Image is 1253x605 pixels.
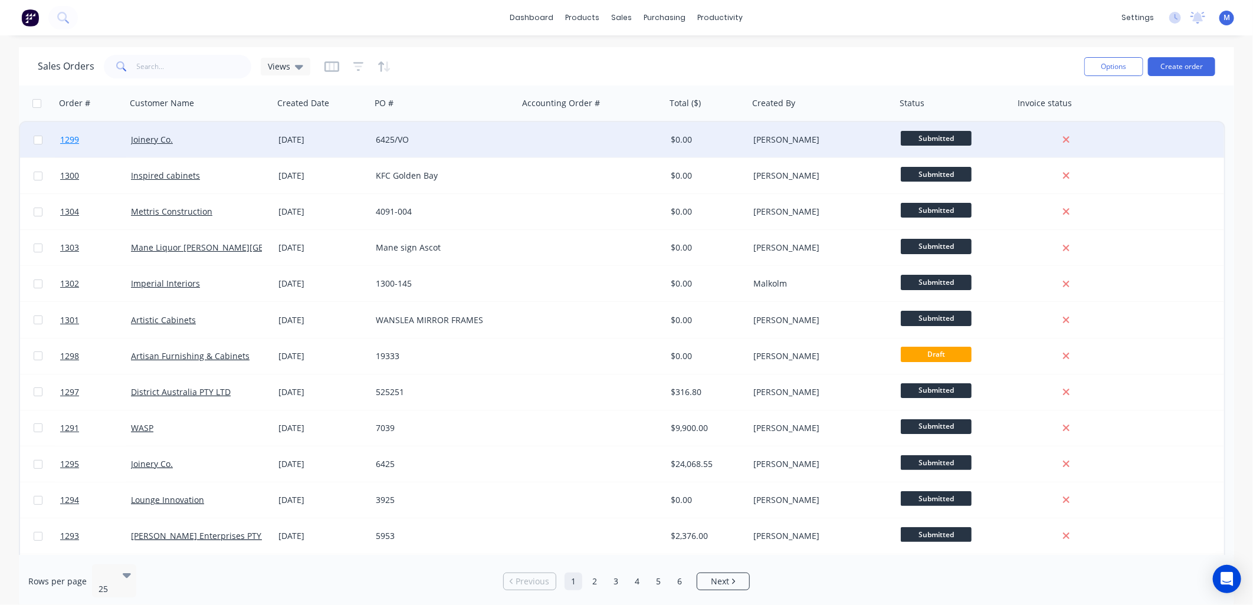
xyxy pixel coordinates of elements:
[60,302,131,338] a: 1301
[901,203,972,218] span: Submitted
[59,97,90,109] div: Order #
[671,206,740,218] div: $0.00
[901,455,972,470] span: Submitted
[901,419,972,434] span: Submitted
[498,573,755,590] ul: Pagination
[278,242,366,254] div: [DATE]
[376,170,507,182] div: KFC Golden Bay
[752,97,795,109] div: Created By
[376,242,507,254] div: Mane sign Ascot
[376,206,507,218] div: 4091-004
[638,9,692,27] div: purchasing
[504,576,556,587] a: Previous page
[60,170,79,182] span: 1300
[753,458,884,470] div: [PERSON_NAME]
[753,206,884,218] div: [PERSON_NAME]
[60,374,131,410] a: 1297
[131,494,204,505] a: Lounge Innovation
[504,9,560,27] a: dashboard
[376,278,507,290] div: 1300-145
[901,527,972,542] span: Submitted
[522,97,600,109] div: Accounting Order #
[131,350,250,361] a: Artisan Furnishing & Cabinets
[671,458,740,470] div: $24,068.55
[60,482,131,518] a: 1294
[1213,565,1241,593] div: Open Intercom Messenger
[60,266,131,301] a: 1302
[131,242,331,253] a: Mane Liquor [PERSON_NAME][GEOGRAPHIC_DATA]
[60,194,131,229] a: 1304
[753,350,884,362] div: [PERSON_NAME]
[278,350,366,362] div: [DATE]
[376,350,507,362] div: 19333
[565,573,582,590] a: Page 1 is your current page
[131,170,200,181] a: Inspired cabinets
[901,239,972,254] span: Submitted
[278,314,366,326] div: [DATE]
[376,422,507,434] div: 7039
[131,314,196,325] a: Artistic Cabinets
[671,314,740,326] div: $0.00
[692,9,749,27] div: productivity
[376,530,507,542] div: 5953
[516,576,550,587] span: Previous
[753,494,884,506] div: [PERSON_NAME]
[60,422,79,434] span: 1291
[28,576,87,587] span: Rows per page
[60,134,79,146] span: 1299
[60,530,79,542] span: 1293
[671,134,740,146] div: $0.00
[671,530,740,542] div: $2,376.00
[607,573,625,590] a: Page 3
[60,122,131,157] a: 1299
[901,383,972,398] span: Submitted
[375,97,393,109] div: PO #
[900,97,924,109] div: Status
[278,386,366,398] div: [DATE]
[131,422,153,433] a: WASP
[278,422,366,434] div: [DATE]
[60,230,131,265] a: 1303
[131,206,212,217] a: Mettris Construction
[901,275,972,290] span: Submitted
[60,410,131,446] a: 1291
[60,206,79,218] span: 1304
[671,170,740,182] div: $0.00
[376,134,507,146] div: 6425/VO
[376,494,507,506] div: 3925
[1084,57,1143,76] button: Options
[697,576,749,587] a: Next page
[278,278,366,290] div: [DATE]
[268,60,290,73] span: Views
[131,386,231,397] a: District Australia PTY LTD
[1116,9,1160,27] div: settings
[560,9,606,27] div: products
[628,573,646,590] a: Page 4
[60,350,79,362] span: 1298
[901,491,972,506] span: Submitted
[277,97,329,109] div: Created Date
[753,170,884,182] div: [PERSON_NAME]
[376,458,507,470] div: 6425
[671,494,740,506] div: $0.00
[131,530,278,541] a: [PERSON_NAME] Enterprises PTY LTD
[650,573,667,590] a: Page 5
[753,530,884,542] div: [PERSON_NAME]
[671,386,740,398] div: $316.80
[278,206,366,218] div: [DATE]
[901,131,972,146] span: Submitted
[131,134,173,145] a: Joinery Co.
[131,458,173,469] a: Joinery Co.
[278,170,366,182] div: [DATE]
[671,573,688,590] a: Page 6
[671,278,740,290] div: $0.00
[753,314,884,326] div: [PERSON_NAME]
[60,458,79,470] span: 1295
[60,242,79,254] span: 1303
[60,278,79,290] span: 1302
[60,446,131,482] a: 1295
[671,422,740,434] div: $9,900.00
[137,55,252,78] input: Search...
[901,167,972,182] span: Submitted
[376,314,507,326] div: WANSLEA MIRROR FRAMES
